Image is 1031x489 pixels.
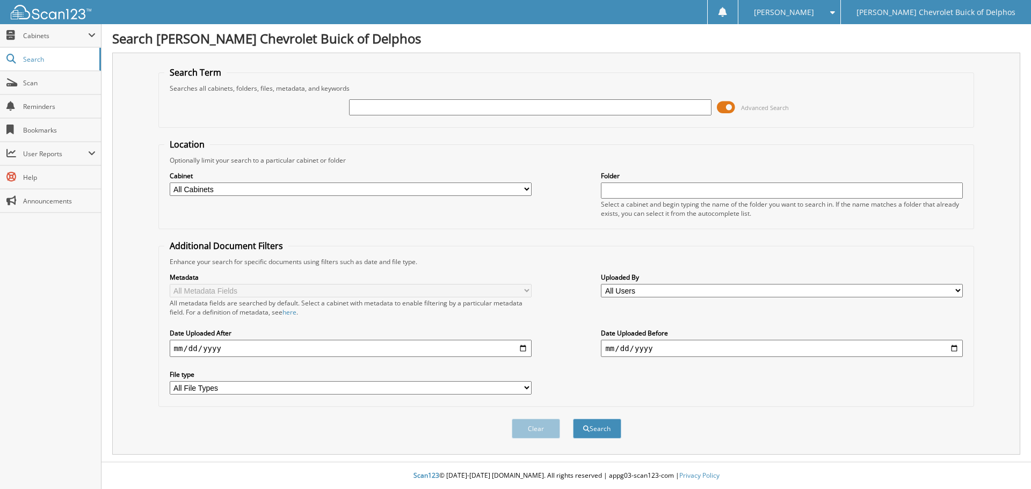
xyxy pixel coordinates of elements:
div: © [DATE]-[DATE] [DOMAIN_NAME]. All rights reserved | appg03-scan123-com | [101,463,1031,489]
div: Select a cabinet and begin typing the name of the folder you want to search in. If the name match... [601,200,963,218]
span: Advanced Search [741,104,789,112]
span: [PERSON_NAME] Chevrolet Buick of Delphos [856,9,1015,16]
input: start [170,340,532,357]
button: Clear [512,419,560,439]
span: Reminders [23,102,96,111]
span: Search [23,55,94,64]
legend: Additional Document Filters [164,240,288,252]
button: Search [573,419,621,439]
span: Announcements [23,196,96,206]
span: Scan [23,78,96,87]
span: Help [23,173,96,182]
legend: Location [164,138,210,150]
label: Folder [601,171,963,180]
label: Date Uploaded Before [601,329,963,338]
a: Privacy Policy [679,471,720,480]
label: Uploaded By [601,273,963,282]
h1: Search [PERSON_NAME] Chevrolet Buick of Delphos [112,30,1020,47]
legend: Search Term [164,67,227,78]
a: here [282,308,296,317]
img: scan123-logo-white.svg [11,5,91,19]
span: Scan123 [413,471,439,480]
div: Searches all cabinets, folders, files, metadata, and keywords [164,84,969,93]
label: Cabinet [170,171,532,180]
span: Cabinets [23,31,88,40]
span: Bookmarks [23,126,96,135]
div: All metadata fields are searched by default. Select a cabinet with metadata to enable filtering b... [170,298,532,317]
input: end [601,340,963,357]
span: User Reports [23,149,88,158]
div: Optionally limit your search to a particular cabinet or folder [164,156,969,165]
label: Date Uploaded After [170,329,532,338]
div: Enhance your search for specific documents using filters such as date and file type. [164,257,969,266]
span: [PERSON_NAME] [754,9,814,16]
label: File type [170,370,532,379]
label: Metadata [170,273,532,282]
